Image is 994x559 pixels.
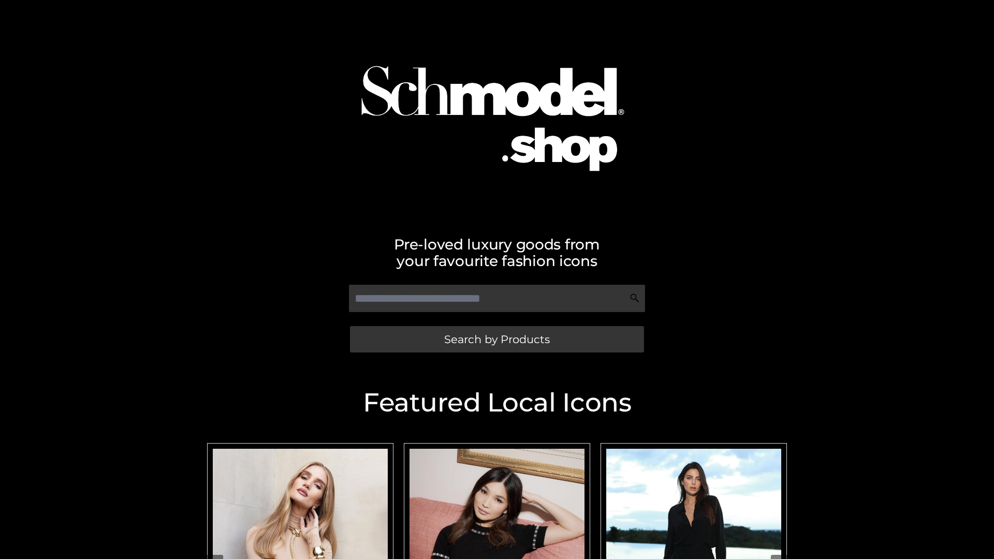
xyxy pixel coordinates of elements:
h2: Featured Local Icons​ [202,390,792,416]
img: Search Icon [630,293,640,303]
h2: Pre-loved luxury goods from your favourite fashion icons [202,236,792,269]
span: Search by Products [444,334,550,345]
a: Search by Products [350,326,644,352]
